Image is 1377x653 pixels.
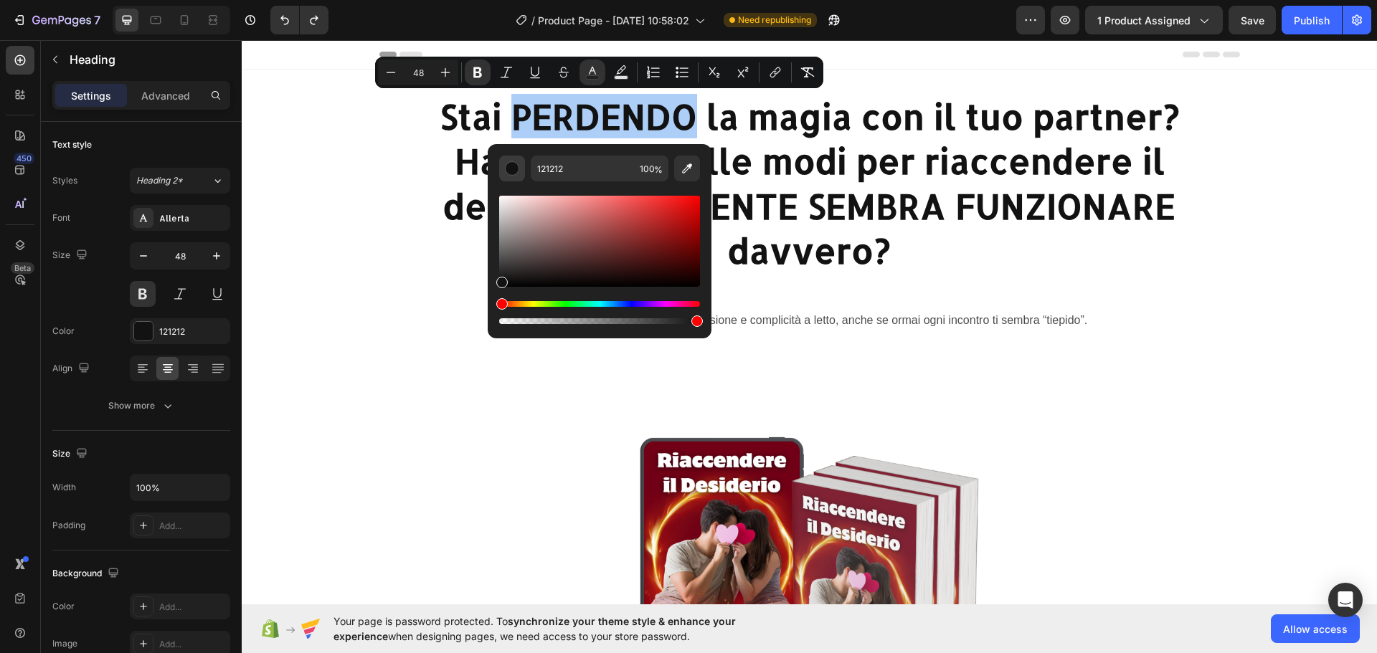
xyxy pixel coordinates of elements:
p: Heading [70,51,224,68]
button: Heading 2* [130,168,230,194]
div: Open Intercom Messenger [1328,583,1363,617]
span: 1 product assigned [1097,13,1191,28]
div: Add... [159,638,227,651]
div: 450 [14,153,34,164]
div: 121212 [159,325,227,338]
div: Size [52,444,90,464]
button: Show more [52,393,230,419]
button: Save [1229,6,1276,34]
div: Font [52,211,70,224]
button: Publish [1282,6,1342,34]
input: Auto [131,475,229,500]
span: % [654,162,663,178]
iframe: Design area [242,40,1377,604]
div: Image [52,637,77,650]
span: Allow access [1283,621,1348,637]
div: Add... [159,601,227,614]
p: Settings [71,88,111,103]
span: Save [1241,14,1264,27]
p: 7 [94,11,100,29]
span: Need republishing [738,14,811,27]
span: / [531,13,535,28]
div: Undo/Redo [270,6,328,34]
div: Width [52,481,76,494]
div: Align [52,359,93,378]
div: Editor contextual toolbar [375,57,823,88]
div: Add... [159,520,227,533]
button: 7 [6,6,107,34]
div: Size [52,246,90,265]
button: 1 product assigned [1085,6,1223,34]
div: Publish [1294,13,1330,28]
div: Padding [52,519,85,532]
div: Show more [108,399,175,413]
div: Hue [499,301,700,307]
div: Allerta [159,212,227,225]
span: Your page is password protected. To when designing pages, we need access to your store password. [333,614,792,644]
div: Background [52,564,122,583]
p: Advanced [141,88,190,103]
div: Color [52,325,75,338]
span: Product Page - [DATE] 10:58:02 [538,13,689,28]
input: E.g FFFFFF [531,156,634,181]
span: synchronize your theme style & enhance your experience [333,615,736,642]
div: Styles [52,174,77,187]
button: Allow access [1271,614,1360,643]
div: Color [52,600,75,613]
span: Heading 2* [136,174,183,187]
div: Text style [52,138,92,151]
div: Beta [11,262,34,274]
